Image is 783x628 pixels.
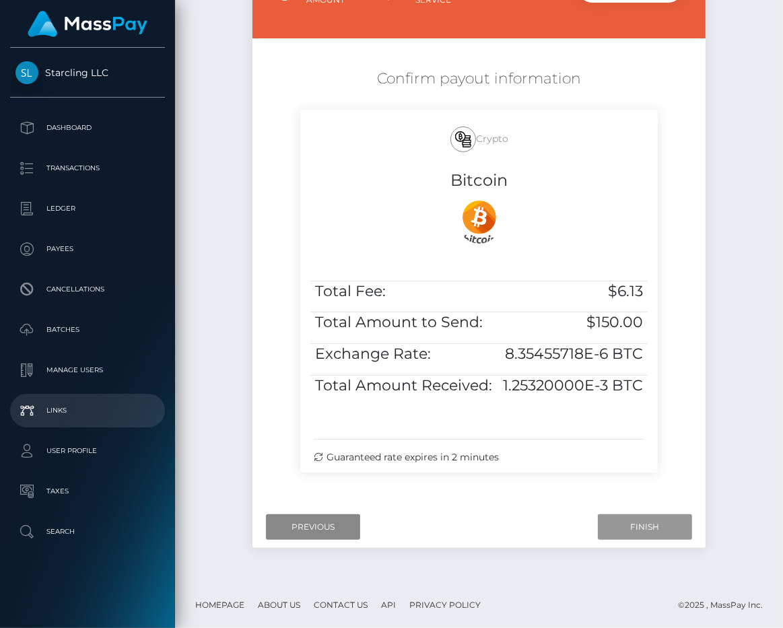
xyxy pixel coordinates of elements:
p: Ledger [15,199,160,219]
p: Transactions [15,158,160,178]
h5: Exchange Rate: [315,344,493,365]
a: Homepage [190,594,250,615]
a: Search [10,515,165,549]
input: Finish [598,514,692,540]
p: Cancellations [15,279,160,300]
h5: Total Fee: [315,281,493,302]
h5: Crypto [310,120,647,159]
a: Links [10,394,165,427]
p: Taxes [15,481,160,501]
h5: Total Amount to Send: [315,312,493,333]
div: © 2025 , MassPay Inc. [678,598,773,613]
a: API [376,594,401,615]
a: Contact Us [308,594,373,615]
span: Starcling LLC [10,67,165,79]
a: Batches [10,313,165,347]
img: Starcling LLC [15,61,38,84]
p: Dashboard [15,118,160,138]
a: Payees [10,232,165,266]
h5: 8.35455718E-6 BTC [502,344,643,365]
h5: 1.25320000E-3 BTC [502,376,643,396]
p: Links [15,400,160,421]
a: Ledger [10,192,165,225]
h5: $6.13 [502,281,643,302]
h5: Confirm payout information [263,69,695,90]
p: Search [15,522,160,542]
a: Transactions [10,151,165,185]
h4: Bitcoin [310,169,647,193]
p: User Profile [15,441,160,461]
input: Previous [266,514,360,540]
a: User Profile [10,434,165,468]
img: MassPay Logo [28,11,147,37]
img: zxlM9hkiQ1iKKYMjuOruv9zc3NfAFPM+lQmnX+Hwj+0b3s+QqDAAAAAElFTkSuQmCC [458,201,501,244]
a: Manage Users [10,353,165,387]
a: Taxes [10,475,165,508]
h5: Total Amount Received: [315,376,493,396]
h5: $150.00 [502,312,643,333]
a: Cancellations [10,273,165,306]
a: Privacy Policy [404,594,486,615]
p: Payees [15,239,160,259]
div: Guaranteed rate expires in 2 minutes [314,450,644,464]
p: Manage Users [15,360,160,380]
p: Batches [15,320,160,340]
a: Dashboard [10,111,165,145]
a: About Us [252,594,306,615]
img: bitcoin.svg [455,131,471,147]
